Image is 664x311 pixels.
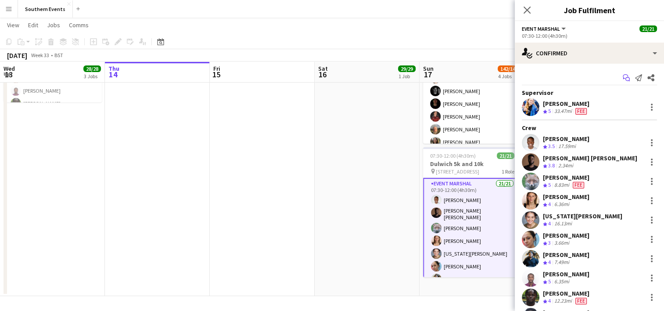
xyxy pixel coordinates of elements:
div: 1 Job [398,73,415,80]
a: Jobs [43,19,64,31]
div: [US_STATE][PERSON_NAME] [543,212,622,220]
div: 4 Jobs [498,73,520,80]
div: Supervisor [515,89,664,97]
div: [DATE] [7,51,27,60]
span: 1 Role [502,168,514,175]
div: [PERSON_NAME] [543,174,589,181]
div: Crew has different fees then in role [571,181,586,189]
div: Confirmed [515,43,664,64]
span: Event Marshal [522,25,560,32]
span: 5 [548,278,551,285]
span: 4 [548,220,551,227]
span: Edit [28,21,38,29]
div: 16.13mi [553,220,574,228]
span: 13 [2,69,15,80]
a: Edit [25,19,42,31]
span: Fee [575,298,587,304]
div: 2.34mi [556,162,575,170]
button: Event Marshal [522,25,567,32]
div: [PERSON_NAME] [543,100,589,108]
span: Sun [423,65,434,72]
h3: Dulwich 5k and 10k [423,160,521,168]
span: Week 33 [29,52,51,58]
div: Crew has different fees then in role [574,297,589,305]
div: BST [54,52,63,58]
span: 5 [548,181,551,188]
span: 4 [548,259,551,265]
span: Fee [573,182,584,188]
h3: Job Fulfilment [515,4,664,16]
span: 17 [422,69,434,80]
div: 07:30-12:00 (4h30m) [522,33,657,39]
span: 28/28 [83,65,101,72]
span: 21/21 [639,25,657,32]
app-job-card: 07:30-12:00 (4h30m)21/21Dulwich 5k and 10k [STREET_ADDRESS]1 RoleEvent Marshal21/2107:30-12:00 (4... [423,147,521,277]
span: Fri [213,65,220,72]
div: [PERSON_NAME] [543,193,589,201]
span: Wed [4,65,15,72]
a: Comms [65,19,92,31]
div: [PERSON_NAME] [543,135,589,143]
div: 7.49mi [553,259,571,266]
div: 12.23mi [553,297,574,305]
span: 3.5 [548,143,555,149]
div: 8.83mi [553,181,571,189]
div: 17.59mi [556,143,578,150]
div: [PERSON_NAME] [543,270,589,278]
span: 4 [548,201,551,207]
div: [PERSON_NAME] [543,251,589,259]
span: Comms [69,21,89,29]
span: Thu [108,65,119,72]
span: 142/145 [498,65,520,72]
span: 3.8 [548,162,555,169]
div: [PERSON_NAME] [543,231,589,239]
span: 5 [548,108,551,114]
span: Jobs [47,21,60,29]
div: Crew has different fees then in role [574,108,589,115]
span: 15 [212,69,220,80]
a: View [4,19,23,31]
span: 3 [548,239,551,246]
span: 16 [317,69,328,80]
div: 6.35mi [553,278,571,286]
span: 07:30-12:00 (4h30m) [430,152,476,159]
div: [PERSON_NAME] [543,289,589,297]
div: 3.66mi [553,239,571,247]
div: 6.36mi [553,201,571,208]
button: Southern Events [18,0,73,18]
span: 4 [548,297,551,304]
div: 3 Jobs [84,73,100,80]
span: 14 [107,69,119,80]
span: Fee [575,108,587,115]
span: View [7,21,19,29]
div: Crew [515,124,664,132]
span: 29/29 [398,65,416,72]
div: [PERSON_NAME] [PERSON_NAME] [543,154,637,162]
span: Sat [318,65,328,72]
span: 21/21 [497,152,514,159]
div: 33.47mi [553,108,574,115]
span: [STREET_ADDRESS] [436,168,479,175]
